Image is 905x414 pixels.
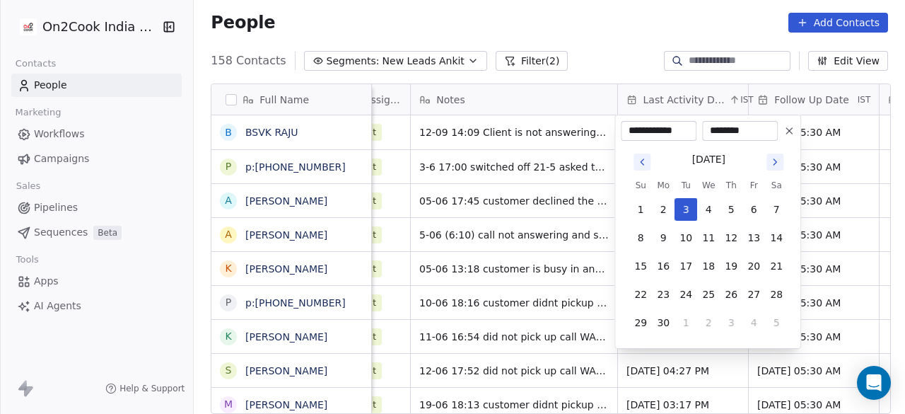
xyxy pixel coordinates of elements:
[675,283,697,306] button: 24
[742,178,765,192] th: Friday
[629,311,652,334] button: 29
[765,226,788,249] button: 14
[720,311,742,334] button: 3
[742,311,765,334] button: 4
[697,255,720,277] button: 18
[675,226,697,249] button: 10
[765,152,785,172] button: Go to next month
[742,255,765,277] button: 20
[765,178,788,192] th: Saturday
[652,226,675,249] button: 9
[697,311,720,334] button: 2
[697,283,720,306] button: 25
[675,311,697,334] button: 1
[720,226,742,249] button: 12
[720,255,742,277] button: 19
[720,198,742,221] button: 5
[629,255,652,277] button: 15
[675,178,697,192] th: Tuesday
[652,283,675,306] button: 23
[720,178,742,192] th: Thursday
[675,255,697,277] button: 17
[692,152,725,167] div: [DATE]
[675,198,697,221] button: 3
[765,311,788,334] button: 5
[742,198,765,221] button: 6
[697,226,720,249] button: 11
[652,311,675,334] button: 30
[652,198,675,221] button: 2
[742,283,765,306] button: 27
[629,178,652,192] th: Sunday
[632,152,652,172] button: Go to previous month
[652,255,675,277] button: 16
[629,283,652,306] button: 22
[629,198,652,221] button: 1
[742,226,765,249] button: 13
[697,198,720,221] button: 4
[697,178,720,192] th: Wednesday
[652,178,675,192] th: Monday
[765,255,788,277] button: 21
[765,198,788,221] button: 7
[765,283,788,306] button: 28
[629,226,652,249] button: 8
[720,283,742,306] button: 26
